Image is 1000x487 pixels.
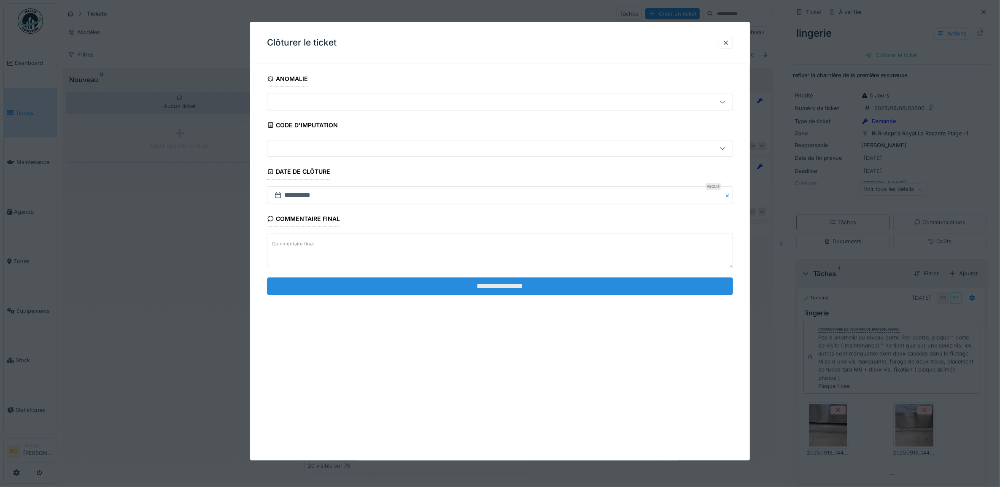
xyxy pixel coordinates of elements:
div: Commentaire final [267,213,340,227]
h3: Clôturer le ticket [267,38,337,48]
div: Date de clôture [267,165,331,180]
button: Close [724,186,733,204]
div: Code d'imputation [267,119,338,133]
label: Commentaire final [270,239,315,249]
div: Requis [706,183,721,190]
div: Anomalie [267,73,308,87]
